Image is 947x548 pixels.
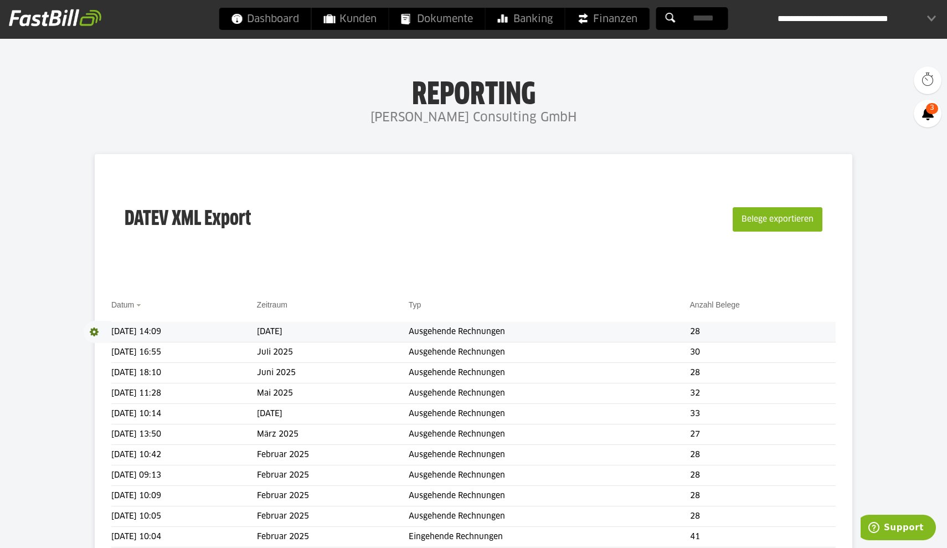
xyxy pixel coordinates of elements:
span: Banking [498,8,553,30]
span: Dashboard [231,8,299,30]
td: Ausgehende Rechnungen [409,424,690,445]
td: [DATE] [257,404,409,424]
td: [DATE] 09:13 [111,465,257,486]
img: sort_desc.gif [136,304,143,306]
td: Ausgehende Rechnungen [409,322,690,342]
td: 28 [690,486,836,506]
td: 28 [690,445,836,465]
h1: Reporting [111,78,836,107]
td: Ausgehende Rechnungen [409,383,690,404]
a: Finanzen [565,8,650,30]
td: [DATE] [257,322,409,342]
a: Zeitraum [257,300,287,309]
a: 3 [914,100,941,127]
img: fastbill_logo_white.png [9,9,101,27]
td: Eingehende Rechnungen [409,527,690,547]
td: [DATE] 10:42 [111,445,257,465]
a: Datum [111,300,134,309]
span: Finanzen [578,8,637,30]
span: Dokumente [402,8,473,30]
td: [DATE] 14:09 [111,322,257,342]
td: 28 [690,322,836,342]
td: Februar 2025 [257,486,409,506]
td: 28 [690,363,836,383]
td: [DATE] 16:55 [111,342,257,363]
span: Kunden [324,8,377,30]
td: 33 [690,404,836,424]
td: Ausgehende Rechnungen [409,506,690,527]
td: 27 [690,424,836,445]
td: Juli 2025 [257,342,409,363]
td: 30 [690,342,836,363]
td: Februar 2025 [257,506,409,527]
td: [DATE] 10:14 [111,404,257,424]
td: [DATE] 10:09 [111,486,257,506]
td: Ausgehende Rechnungen [409,363,690,383]
td: März 2025 [257,424,409,445]
td: [DATE] 18:10 [111,363,257,383]
td: [DATE] 11:28 [111,383,257,404]
td: Juni 2025 [257,363,409,383]
a: Kunden [312,8,389,30]
td: [DATE] 13:50 [111,424,257,445]
a: Dokumente [389,8,485,30]
td: Februar 2025 [257,465,409,486]
a: Anzahl Belege [690,300,740,309]
td: Mai 2025 [257,383,409,404]
td: Februar 2025 [257,445,409,465]
td: [DATE] 10:04 [111,527,257,547]
a: Typ [409,300,421,309]
td: Ausgehende Rechnungen [409,486,690,506]
td: Ausgehende Rechnungen [409,404,690,424]
td: Ausgehende Rechnungen [409,342,690,363]
td: 28 [690,465,836,486]
span: 3 [926,103,938,114]
td: Ausgehende Rechnungen [409,465,690,486]
td: 32 [690,383,836,404]
td: Ausgehende Rechnungen [409,445,690,465]
button: Belege exportieren [733,207,822,232]
a: Banking [486,8,565,30]
td: [DATE] 10:05 [111,506,257,527]
td: 41 [690,527,836,547]
a: Dashboard [219,8,311,30]
td: 28 [690,506,836,527]
h3: DATEV XML Export [125,184,251,255]
iframe: Öffnet ein Widget, in dem Sie weitere Informationen finden [861,515,936,542]
td: Februar 2025 [257,527,409,547]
